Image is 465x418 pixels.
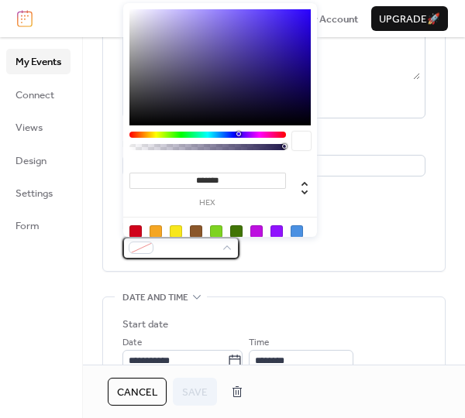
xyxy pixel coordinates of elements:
[6,148,71,173] a: Design
[150,225,162,238] div: #F5A623
[129,199,286,207] label: hex
[250,225,263,238] div: #BD10E0
[108,378,167,406] button: Cancel
[15,120,43,135] span: Views
[6,180,71,205] a: Settings
[270,225,283,238] div: #9013FE
[122,290,188,305] span: Date and time
[122,335,142,351] span: Date
[371,6,448,31] button: Upgrade🚀
[170,225,182,238] div: #F8E71C
[15,218,40,234] span: Form
[379,12,440,27] span: Upgrade 🚀
[6,82,71,107] a: Connect
[129,225,142,238] div: #D0021B
[15,54,61,70] span: My Events
[190,225,202,238] div: #8B572A
[249,335,269,351] span: Time
[15,153,46,169] span: Design
[15,87,54,103] span: Connect
[304,11,358,26] a: My Account
[122,317,168,332] div: Start date
[230,225,243,238] div: #417505
[304,12,358,27] span: My Account
[117,385,157,400] span: Cancel
[6,213,71,238] a: Form
[210,225,222,238] div: #7ED321
[291,225,303,238] div: #4A90E2
[15,186,53,201] span: Settings
[6,49,71,74] a: My Events
[6,115,71,139] a: Views
[17,10,33,27] img: logo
